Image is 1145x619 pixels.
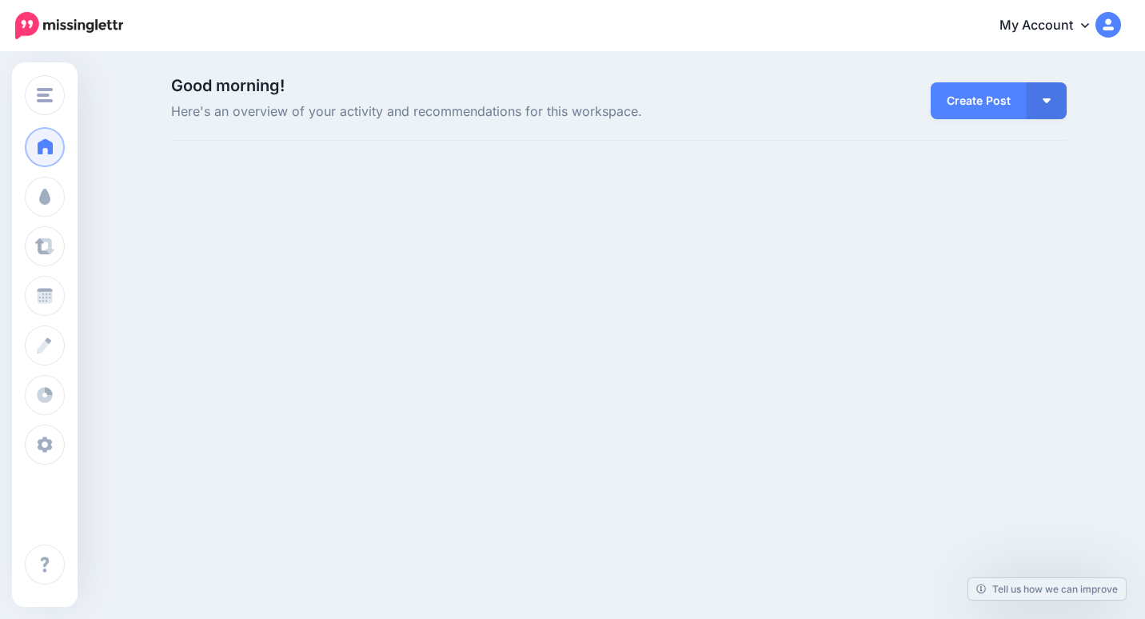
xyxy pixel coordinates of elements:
a: My Account [983,6,1121,46]
img: menu.png [37,88,53,102]
img: Missinglettr [15,12,123,39]
span: Here's an overview of your activity and recommendations for this workspace. [171,102,760,122]
img: arrow-down-white.png [1043,98,1051,103]
a: Tell us how we can improve [968,578,1126,600]
span: Good morning! [171,76,285,95]
a: Create Post [931,82,1027,119]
